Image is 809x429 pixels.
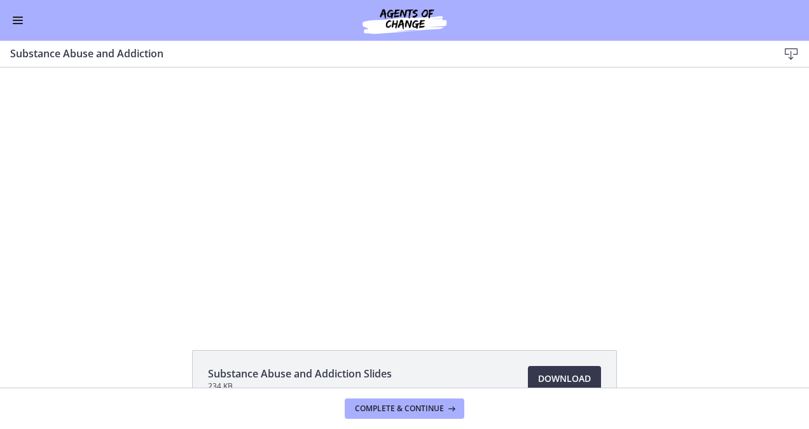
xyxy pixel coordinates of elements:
span: 234 KB [208,381,392,391]
span: Complete & continue [355,404,444,414]
span: Download [538,371,591,386]
a: Download [528,366,601,391]
img: Agents of Change [328,5,481,36]
button: Enable menu [10,13,25,28]
span: Substance Abuse and Addiction Slides [208,366,392,381]
button: Complete & continue [345,398,464,419]
h3: Substance Abuse and Addiction [10,46,758,61]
